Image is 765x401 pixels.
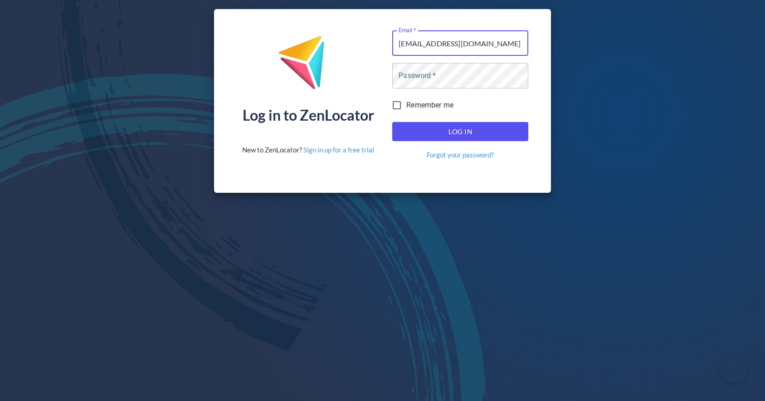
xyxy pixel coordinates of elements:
[392,122,528,141] button: Log In
[720,356,747,383] iframe: Toggle Customer Support
[406,100,453,111] span: Remember me
[392,30,528,56] input: name@company.com
[402,126,518,137] span: Log In
[303,146,374,154] a: Sign in up for a free trial
[427,150,494,160] a: Forgot your password?
[278,35,339,97] img: ZenLocator
[242,145,374,155] div: New to ZenLocator?
[243,108,374,122] div: Log in to ZenLocator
